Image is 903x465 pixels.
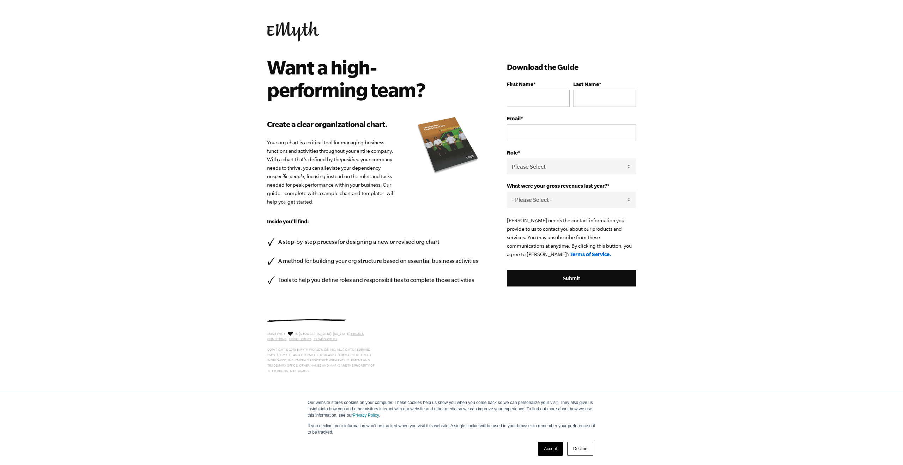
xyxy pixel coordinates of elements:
[289,337,311,341] a: Cookie Policy
[570,251,611,257] a: Terms of Service.
[273,174,304,179] em: specific people
[567,442,593,456] a: Decline
[507,216,636,259] p: [PERSON_NAME] needs the contact information you provide to us to contact you about our products a...
[507,81,533,87] span: First Name
[267,138,486,206] p: Your org chart is a critical tool for managing business functions and activities throughout your ...
[353,413,379,418] a: Privacy Policy
[408,112,486,180] img: organizational chart e-myth
[267,22,319,42] img: EMyth
[267,218,309,224] strong: Inside you'll find:
[308,423,595,435] p: If you decline, your information won’t be tracked when you visit this website. A single cookie wi...
[308,399,595,418] p: Our website stores cookies on your computer. These cookies help us know you when you come back so...
[507,115,521,121] span: Email
[341,157,360,162] em: positions
[573,81,599,87] span: Last Name
[267,237,486,247] li: A step-by-step process for designing a new or revised org chart
[267,332,364,341] a: Terms & Conditions
[538,442,563,456] a: Accept
[507,61,636,73] h3: Download the Guide
[267,56,475,101] h2: Want a high-performing team?
[507,183,607,189] span: What were your gross revenues last year?
[507,150,518,156] span: Role
[267,256,486,266] li: A method for building your org structure based on essential business activities
[267,119,486,130] h3: Create a clear organizational chart.
[267,330,379,374] p: Made with in [GEOGRAPHIC_DATA], [US_STATE]. Copyright © 2019 E-Myth Worldwide, Inc. All rights re...
[314,337,337,341] a: Privacy Policy
[267,275,486,285] li: Tools to help you define roles and responsibilities to complete those activities
[288,331,293,336] img: Love
[507,270,636,287] input: Submit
